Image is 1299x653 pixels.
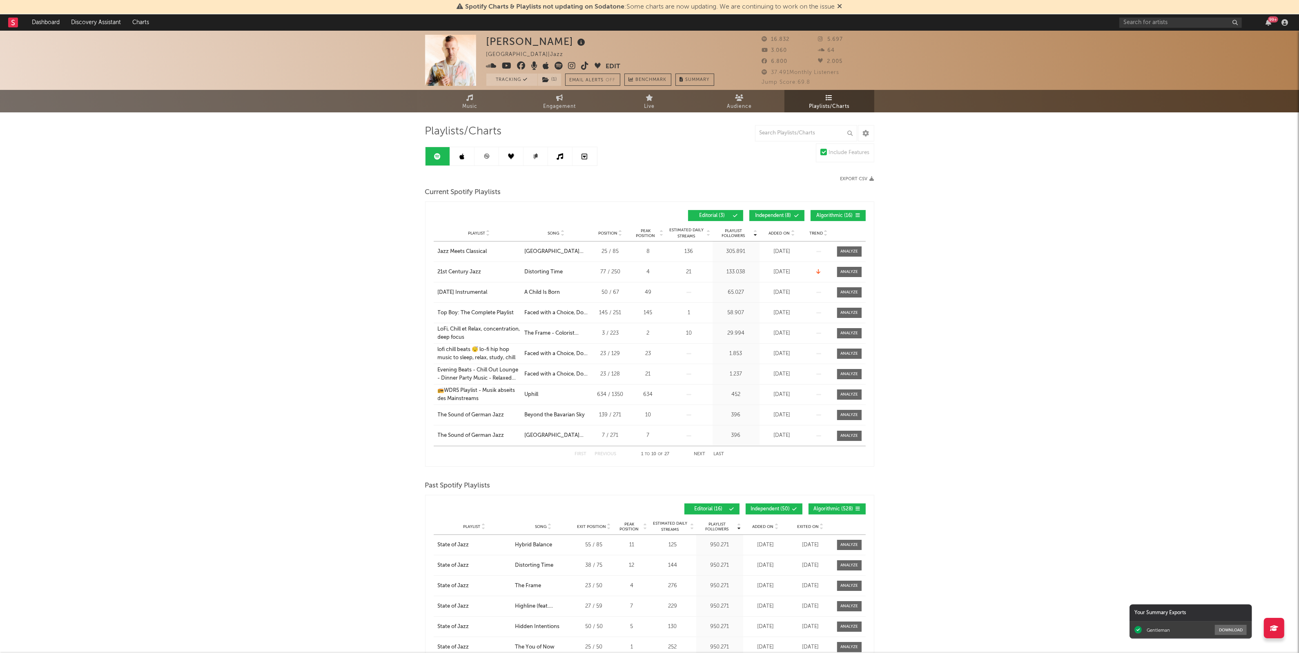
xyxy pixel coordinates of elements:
[438,561,511,570] a: State of Jazz
[693,213,731,218] span: Editorial ( 3 )
[425,90,515,112] a: Music
[438,325,520,341] div: LoFi, Chill et Relax, concentration, deep focus
[598,231,617,236] span: Position
[592,309,629,317] div: 145 / 251
[576,561,613,570] div: 38 / 75
[818,37,843,42] span: 5.697
[438,411,504,419] div: The Sound of German Jazz
[515,90,605,112] a: Engagement
[438,268,481,276] div: 21st Century Jazz
[790,541,831,549] div: [DATE]
[515,643,571,651] a: The You of Now
[595,452,617,456] button: Previous
[745,602,786,611] div: [DATE]
[438,541,469,549] div: State of Jazz
[684,503,740,514] button: Editorial(16)
[755,213,792,218] span: Independent ( 8 )
[592,329,629,338] div: 3 / 223
[425,481,490,491] span: Past Spotify Playlists
[515,582,541,590] div: The Frame
[698,623,741,631] div: 950.271
[698,602,741,611] div: 950.271
[617,582,647,590] div: 4
[797,524,819,529] span: Exited On
[576,582,613,590] div: 23 / 50
[524,411,585,419] div: Beyond the Bavarian Sky
[633,309,664,317] div: 145
[762,59,788,64] span: 6.800
[592,391,629,399] div: 634 / 1350
[524,248,588,256] div: [GEOGRAPHIC_DATA] Afternoon
[818,59,842,64] span: 2.005
[838,4,842,10] span: Dismiss
[438,432,504,440] div: The Sound of German Jazz
[425,188,501,197] span: Current Spotify Playlists
[438,623,469,631] div: State of Jazz
[617,561,647,570] div: 12
[745,541,786,549] div: [DATE]
[515,602,571,611] div: Highline (feat. [PERSON_NAME])
[515,541,571,549] a: Hybrid Balance
[790,643,831,651] div: [DATE]
[438,366,520,382] a: Evening Beats - Chill Out Lounge - Dinner Party Music - Relaxed Lo-Fi - Chill Vibes
[535,524,547,529] span: Song
[425,127,502,136] span: Playlists/Charts
[636,75,667,85] span: Benchmark
[745,582,786,590] div: [DATE]
[592,370,629,378] div: 23 / 128
[1147,627,1170,633] div: Gentleman
[715,288,758,297] div: 65.027
[715,268,758,276] div: 133.038
[698,643,741,651] div: 950.271
[715,370,758,378] div: 1.237
[698,561,741,570] div: 950.271
[811,210,866,221] button: Algorithmic(16)
[565,74,620,86] button: Email AlertsOff
[576,541,613,549] div: 55 / 85
[1266,19,1271,26] button: 99+
[651,521,689,533] span: Estimated Daily Streams
[762,37,790,42] span: 16.832
[762,309,802,317] div: [DATE]
[784,90,874,112] a: Playlists/Charts
[668,227,706,239] span: Estimated Daily Streams
[633,288,664,297] div: 49
[762,288,802,297] div: [DATE]
[438,561,469,570] div: State of Jazz
[668,309,711,317] div: 1
[790,582,831,590] div: [DATE]
[651,623,694,631] div: 130
[462,102,477,112] span: Music
[715,228,753,238] span: Playlist Followers
[762,391,802,399] div: [DATE]
[617,522,642,532] span: Peak Position
[633,449,678,459] div: 1 10 27
[438,582,511,590] a: State of Jazz
[762,411,802,419] div: [DATE]
[576,643,613,651] div: 25 / 50
[809,102,849,112] span: Playlists/Charts
[438,432,520,440] a: The Sound of German Jazz
[727,102,752,112] span: Audience
[438,411,520,419] a: The Sound of German Jazz
[606,62,621,72] button: Edit
[633,350,664,358] div: 23
[592,268,629,276] div: 77 / 250
[617,541,647,549] div: 11
[624,74,671,86] a: Benchmark
[762,329,802,338] div: [DATE]
[698,582,741,590] div: 950.271
[749,210,804,221] button: Independent(8)
[515,561,553,570] div: Distorting Time
[26,14,65,31] a: Dashboard
[515,623,571,631] a: Hidden Intentions
[790,623,831,631] div: [DATE]
[438,643,511,651] a: State of Jazz
[438,268,520,276] a: 21st Century Jazz
[438,288,520,297] a: [DATE] Instrumental
[714,452,724,456] button: Last
[769,231,790,236] span: Added On
[715,248,758,256] div: 305.891
[524,432,588,440] div: [GEOGRAPHIC_DATA] Afternoon
[651,602,694,611] div: 229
